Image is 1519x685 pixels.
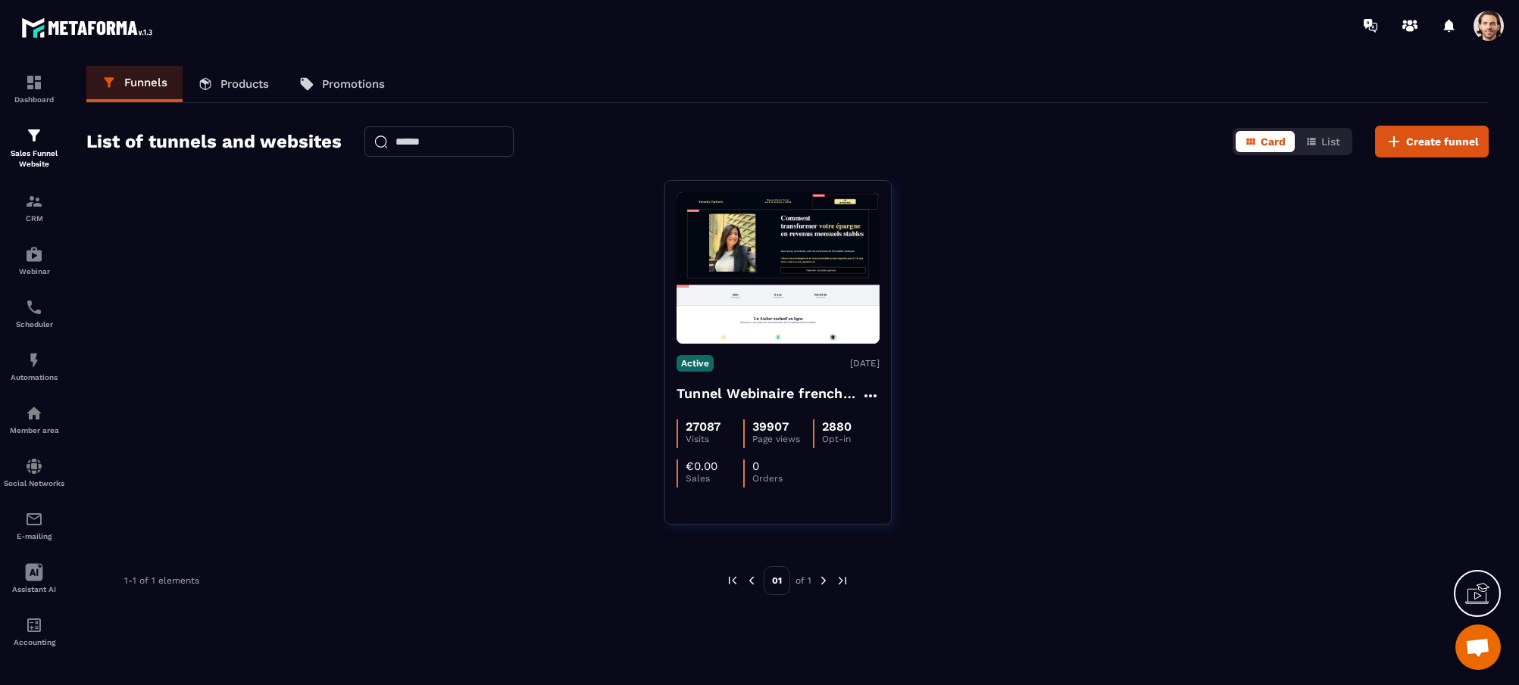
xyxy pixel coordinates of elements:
[284,66,400,102] a: Promotions
[322,77,385,91] p: Promotions
[1375,126,1489,157] button: Create funnel
[4,638,64,646] p: Accounting
[677,383,861,404] h4: Tunnel Webinaire frenchy partners
[86,66,183,102] a: Funnels
[4,532,64,540] p: E-mailing
[1236,131,1295,152] button: Card
[220,77,269,91] p: Products
[686,473,743,484] p: Sales
[4,340,64,393] a: automationsautomationsAutomations
[124,575,199,586] p: 1-1 of 1 elements
[183,66,284,102] a: Products
[1321,135,1340,148] span: List
[686,419,720,434] p: 27087
[86,126,342,157] h2: List of tunnels and websites
[21,14,158,42] img: logo
[25,404,43,422] img: automations
[822,434,880,444] p: Opt-in
[25,510,43,528] img: email
[686,459,717,473] p: €0.00
[4,426,64,434] p: Member area
[4,479,64,487] p: Social Networks
[677,355,714,372] p: Active
[1261,135,1286,148] span: Card
[1455,624,1501,670] div: Open chat
[25,192,43,210] img: formation
[25,616,43,634] img: accountant
[25,351,43,369] img: automations
[4,552,64,605] a: Assistant AI
[4,214,64,223] p: CRM
[4,499,64,552] a: emailemailE-mailing
[4,373,64,381] p: Automations
[1406,134,1479,149] span: Create funnel
[850,358,880,369] p: [DATE]
[25,457,43,475] img: social-network
[817,574,830,587] img: next
[124,76,167,89] p: Funnels
[4,95,64,104] p: Dashboard
[4,62,64,115] a: formationformationDashboard
[686,434,743,444] p: Visits
[4,234,64,287] a: automationsautomationsWebinar
[25,245,43,263] img: automations
[25,126,43,145] img: formation
[836,574,849,587] img: next
[752,459,759,473] p: 0
[4,320,64,328] p: Scheduler
[4,287,64,340] a: schedulerschedulerScheduler
[4,115,64,181] a: formationformationSales Funnel Website
[25,73,43,92] img: formation
[752,419,789,434] p: 39907
[764,566,790,595] p: 01
[4,605,64,658] a: accountantaccountantAccounting
[752,473,810,484] p: Orders
[4,148,64,170] p: Sales Funnel Website
[795,574,811,587] p: of 1
[4,393,64,446] a: automationsautomationsMember area
[745,574,758,587] img: prev
[1296,131,1349,152] button: List
[25,298,43,316] img: scheduler
[726,574,739,587] img: prev
[4,585,64,593] p: Assistant AI
[4,181,64,234] a: formationformationCRM
[677,192,880,344] img: image
[822,419,852,434] p: 2880
[4,267,64,276] p: Webinar
[4,446,64,499] a: social-networksocial-networkSocial Networks
[752,434,812,444] p: Page views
